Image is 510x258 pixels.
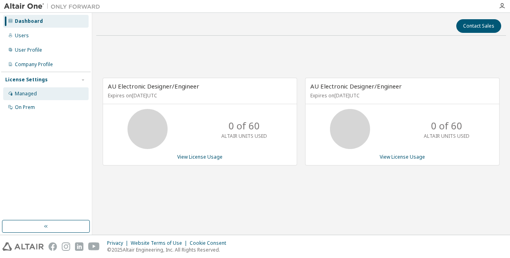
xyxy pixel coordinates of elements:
p: ALTAIR UNITS USED [221,133,267,139]
div: Privacy [107,240,131,246]
p: 0 of 60 [431,119,462,133]
img: facebook.svg [49,242,57,251]
div: Website Terms of Use [131,240,190,246]
img: instagram.svg [62,242,70,251]
a: View License Usage [380,153,425,160]
p: © 2025 Altair Engineering, Inc. All Rights Reserved. [107,246,231,253]
span: AU Electronic Designer/Engineer [310,82,402,90]
div: Users [15,32,29,39]
div: Cookie Consent [190,240,231,246]
img: altair_logo.svg [2,242,44,251]
div: User Profile [15,47,42,53]
div: Dashboard [15,18,43,24]
p: 0 of 60 [229,119,260,133]
img: linkedin.svg [75,242,83,251]
span: AU Electronic Designer/Engineer [108,82,199,90]
a: View License Usage [177,153,223,160]
div: Company Profile [15,61,53,68]
p: ALTAIR UNITS USED [424,133,470,139]
div: On Prem [15,104,35,111]
img: youtube.svg [88,242,100,251]
p: Expires on [DATE] UTC [310,92,492,99]
div: Managed [15,91,37,97]
p: Expires on [DATE] UTC [108,92,290,99]
div: License Settings [5,77,48,83]
img: Altair One [4,2,104,10]
button: Contact Sales [456,19,501,33]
